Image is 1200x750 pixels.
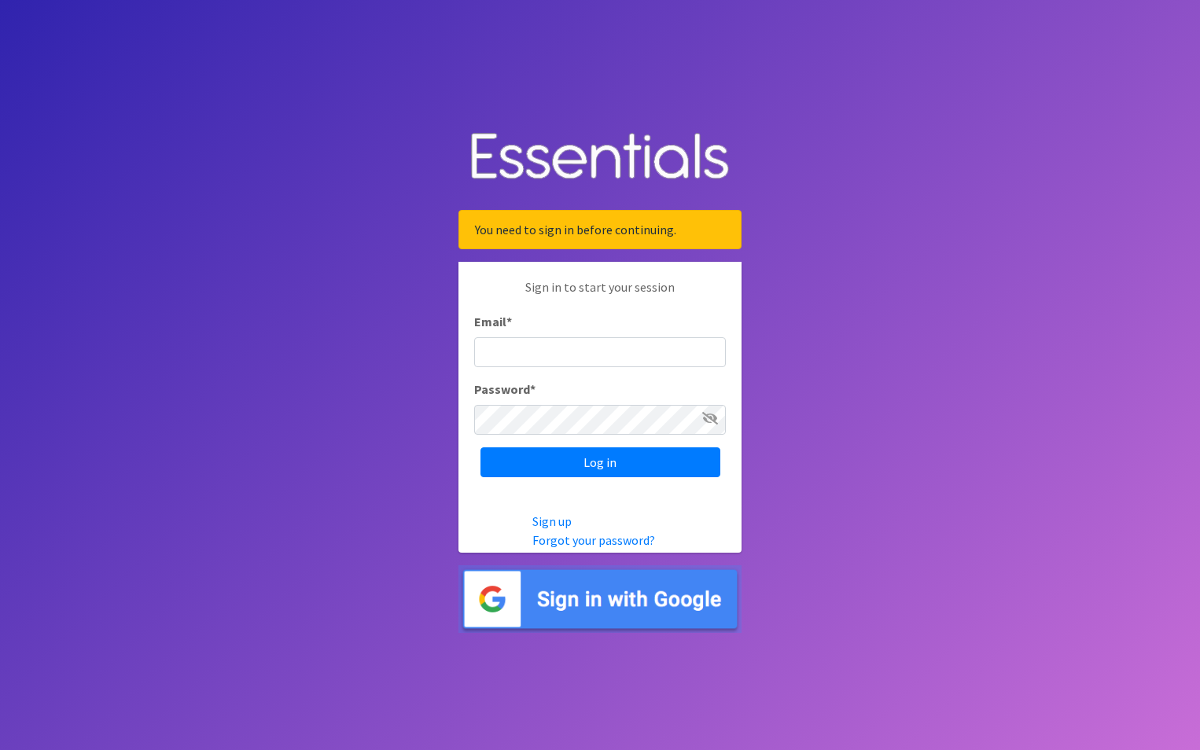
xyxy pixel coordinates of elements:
[458,117,742,198] img: Human Essentials
[532,513,572,529] a: Sign up
[458,210,742,249] div: You need to sign in before continuing.
[532,532,655,548] a: Forgot your password?
[474,380,536,399] label: Password
[474,312,512,331] label: Email
[480,447,720,477] input: Log in
[530,381,536,397] abbr: required
[474,278,726,312] p: Sign in to start your session
[458,565,742,634] img: Sign in with Google
[506,314,512,329] abbr: required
